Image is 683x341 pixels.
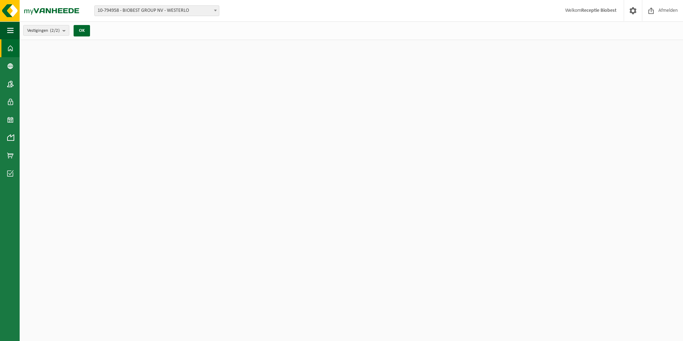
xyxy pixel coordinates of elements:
button: Vestigingen(2/2) [23,25,69,36]
span: 10-794958 - BIOBEST GROUP NV - WESTERLO [94,5,219,16]
button: OK [74,25,90,36]
span: 10-794958 - BIOBEST GROUP NV - WESTERLO [95,6,219,16]
span: Vestigingen [27,25,60,36]
strong: Receptie Biobest [581,8,617,13]
count: (2/2) [50,28,60,33]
